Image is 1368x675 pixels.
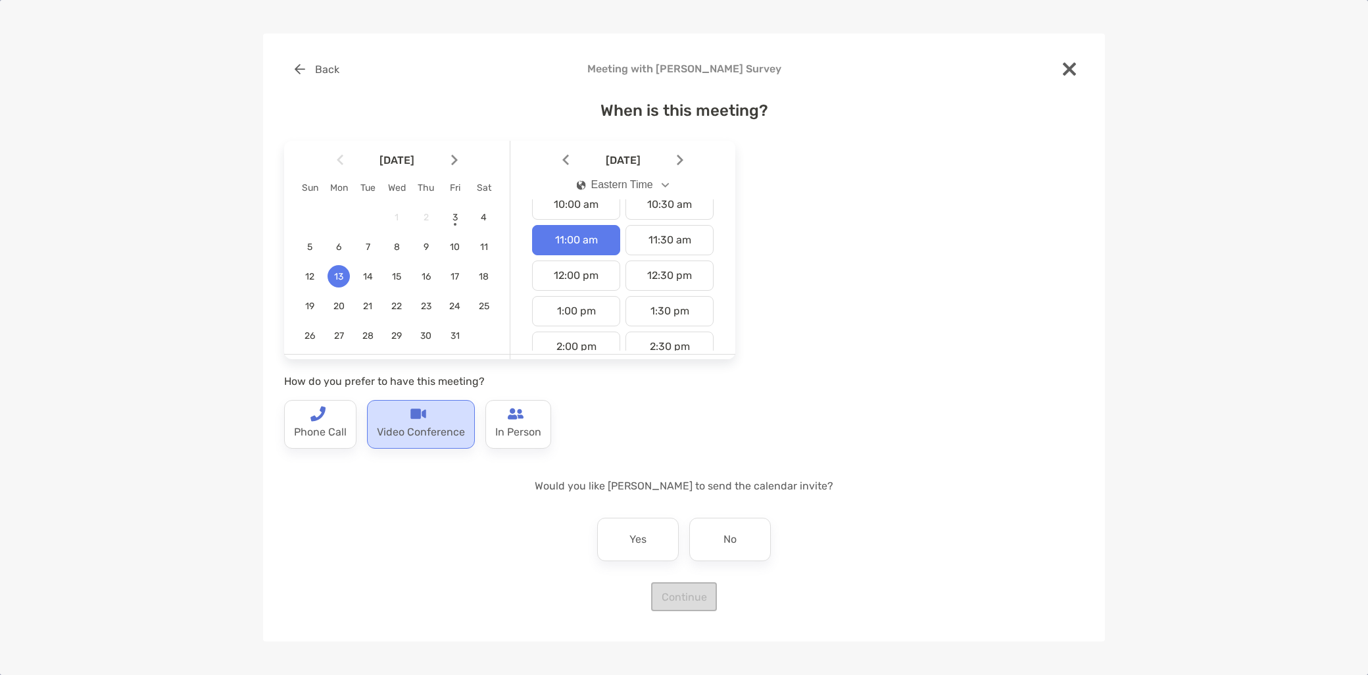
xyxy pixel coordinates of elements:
[532,225,620,255] div: 11:00 am
[310,406,326,422] img: type-call
[382,182,411,193] div: Wed
[629,529,647,550] p: Yes
[284,63,1084,75] h4: Meeting with [PERSON_NAME] Survey
[385,241,408,253] span: 8
[532,261,620,291] div: 12:00 pm
[532,332,620,362] div: 2:00 pm
[410,406,426,422] img: type-call
[677,155,683,166] img: Arrow icon
[441,182,470,193] div: Fri
[532,296,620,326] div: 1:00 pm
[284,101,1084,120] h4: When is this meeting?
[295,182,324,193] div: Sun
[444,241,466,253] span: 10
[284,55,349,84] button: Back
[299,271,321,282] span: 12
[625,261,714,291] div: 12:30 pm
[508,406,524,422] img: type-call
[415,212,437,223] span: 2
[625,332,714,362] div: 2:30 pm
[324,182,353,193] div: Mon
[284,373,735,389] p: How do you prefer to have this meeting?
[328,271,350,282] span: 13
[337,155,343,166] img: Arrow icon
[295,64,305,74] img: button icon
[572,154,674,166] span: [DATE]
[299,330,321,341] span: 26
[385,330,408,341] span: 29
[577,179,653,191] div: Eastern Time
[625,296,714,326] div: 1:30 pm
[356,241,379,253] span: 7
[451,155,458,166] img: Arrow icon
[356,301,379,312] span: 21
[415,271,437,282] span: 16
[356,330,379,341] span: 28
[444,330,466,341] span: 31
[377,422,465,443] p: Video Conference
[566,170,681,200] button: iconEastern Time
[385,301,408,312] span: 22
[294,422,347,443] p: Phone Call
[346,154,449,166] span: [DATE]
[562,155,569,166] img: Arrow icon
[328,241,350,253] span: 6
[444,271,466,282] span: 17
[415,330,437,341] span: 30
[356,271,379,282] span: 14
[415,301,437,312] span: 23
[473,241,495,253] span: 11
[473,271,495,282] span: 18
[328,301,350,312] span: 20
[415,241,437,253] span: 9
[353,182,382,193] div: Tue
[412,182,441,193] div: Thu
[662,183,670,187] img: Open dropdown arrow
[723,529,737,550] p: No
[1063,63,1076,76] img: close modal
[299,241,321,253] span: 5
[385,212,408,223] span: 1
[532,189,620,220] div: 10:00 am
[299,301,321,312] span: 19
[284,478,1084,494] p: Would you like [PERSON_NAME] to send the calendar invite?
[625,225,714,255] div: 11:30 am
[328,330,350,341] span: 27
[444,212,466,223] span: 3
[385,271,408,282] span: 15
[495,422,541,443] p: In Person
[473,301,495,312] span: 25
[473,212,495,223] span: 4
[470,182,499,193] div: Sat
[577,180,586,190] img: icon
[444,301,466,312] span: 24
